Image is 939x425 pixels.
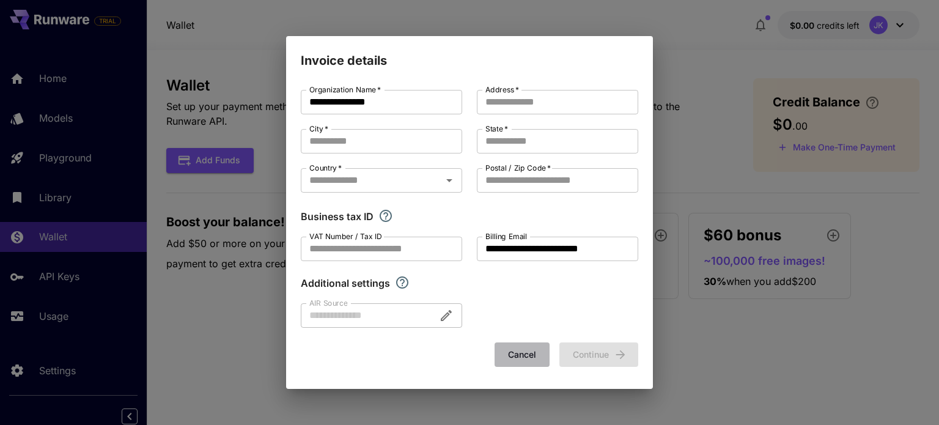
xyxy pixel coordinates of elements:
label: Billing Email [485,231,527,242]
label: City [309,124,328,134]
button: Open [441,172,458,189]
button: Cancel [495,342,550,368]
label: Country [309,163,342,173]
svg: If you are a business tax registrant, please enter your business tax ID here. [378,209,393,223]
label: Address [485,84,519,95]
p: Business tax ID [301,209,374,224]
h2: Invoice details [286,36,653,70]
label: Organization Name [309,84,381,95]
p: Additional settings [301,276,390,290]
label: Postal / Zip Code [485,163,551,173]
label: AIR Source [309,298,347,308]
label: VAT Number / Tax ID [309,231,382,242]
label: State [485,124,508,134]
svg: Explore additional customization settings [395,275,410,290]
